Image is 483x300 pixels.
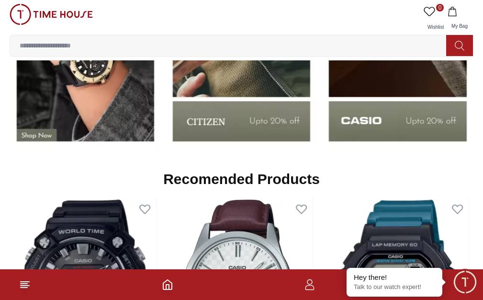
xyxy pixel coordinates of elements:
[436,4,444,12] span: 0
[448,23,472,29] span: My Bag
[354,273,435,282] div: Hey there!
[422,4,446,35] a: 0Wishlist
[162,279,173,290] a: Home
[354,283,435,291] p: Talk to our watch expert!
[10,4,93,25] img: ...
[424,24,448,30] span: Wishlist
[446,4,473,35] button: My Bag
[163,171,320,188] h2: Recomended Products
[452,269,478,295] div: Chat Widget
